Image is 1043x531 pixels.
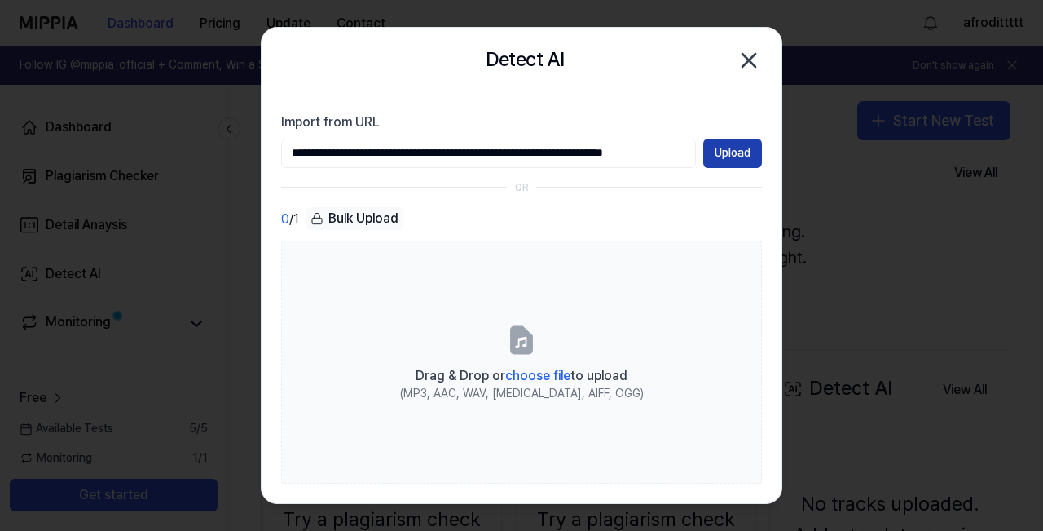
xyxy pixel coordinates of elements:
[486,44,565,75] h2: Detect AI
[281,210,289,229] span: 0
[400,386,644,402] div: (MP3, AAC, WAV, [MEDICAL_DATA], AIFF, OGG)
[306,207,403,230] div: Bulk Upload
[281,207,299,231] div: / 1
[515,181,529,195] div: OR
[281,113,762,132] label: Import from URL
[306,207,403,231] button: Bulk Upload
[703,139,762,168] button: Upload
[505,368,570,383] span: choose file
[416,368,627,383] span: Drag & Drop or to upload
